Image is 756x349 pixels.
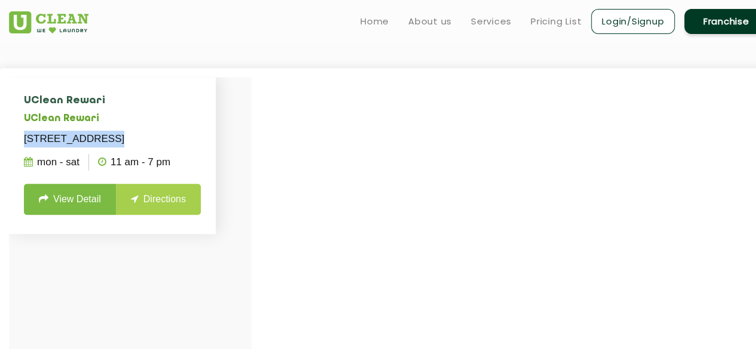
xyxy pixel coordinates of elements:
a: About us [408,14,452,29]
a: Pricing List [531,14,581,29]
h5: UClean Rewari [24,113,201,125]
p: Mon - Sat [24,154,79,171]
h4: UClean Rewari [24,95,201,107]
p: [STREET_ADDRESS] [24,131,201,147]
a: Login/Signup [591,9,675,34]
a: Home [360,14,389,29]
a: Services [471,14,512,29]
a: Directions [116,184,201,215]
img: UClean Laundry and Dry Cleaning [9,11,88,33]
a: View Detail [24,184,116,215]
p: 11 AM - 7 PM [98,154,170,171]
